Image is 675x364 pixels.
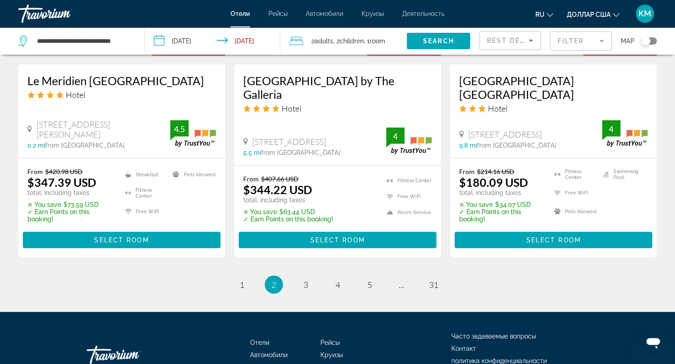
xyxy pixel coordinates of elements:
[252,137,326,147] span: [STREET_ADDRESS]
[320,339,340,346] a: Рейсы
[230,10,250,17] a: Отели
[402,10,445,17] a: Деятельность
[487,37,534,44] span: Best Deals
[621,35,634,47] span: Map
[459,168,475,175] span: From
[243,149,261,156] span: 5.5 mi
[282,103,301,113] span: Hotel
[459,142,477,149] span: 9.8 mi
[459,74,648,101] h3: [GEOGRAPHIC_DATA] [GEOGRAPHIC_DATA]
[423,37,454,45] span: Search
[451,333,536,340] a: Часто задаваемые вопросы
[367,280,372,290] span: 5
[66,90,85,100] span: Hotel
[261,149,340,156] span: from [GEOGRAPHIC_DATA]
[243,215,333,223] p: ✓ Earn Points on this booking!
[280,27,407,55] button: Travelers: 2 adults, 2 children
[598,168,648,181] li: Swimming Pool
[468,129,542,139] span: [STREET_ADDRESS]
[170,120,216,147] img: trustyou-badge.svg
[459,175,528,189] ins: $180.09 USD
[27,189,114,196] p: total, including taxes
[633,4,657,23] button: Меню пользователя
[37,119,170,139] span: [STREET_ADDRESS][PERSON_NAME]
[268,10,288,17] a: Рейсы
[459,103,648,113] div: 3 star Hotel
[27,175,96,189] ins: $347.39 USD
[638,328,668,357] iframe: Кнопка для запуска будет доступна
[243,74,432,101] a: [GEOGRAPHIC_DATA] by The Galleria
[459,208,543,223] p: ✓ Earn Points on this booking!
[549,205,599,218] li: Pets Allowed
[429,280,438,290] span: 31
[382,191,432,202] li: Free WiFi
[120,168,168,181] li: Breakfast
[451,345,476,352] a: Контакт
[535,8,553,21] button: Изменить язык
[243,183,312,196] ins: $344.22 USD
[567,11,611,18] font: доллар США
[333,35,364,47] span: , 2
[45,168,83,175] del: $420.98 USD
[23,234,220,244] a: Select Room
[459,189,543,196] p: total, including taxes
[370,37,385,45] span: Room
[23,232,220,248] button: Select Room
[27,201,61,208] span: ✮ You save
[306,10,343,17] a: Автомобили
[549,168,599,181] li: Fitness Center
[550,31,612,51] button: Filter
[526,236,581,244] span: Select Room
[170,123,188,134] div: 4.5
[310,236,365,244] span: Select Room
[535,11,544,18] font: ru
[168,168,216,181] li: Pets Allowed
[638,9,651,18] font: КМ
[120,186,168,200] li: Fitness Center
[145,27,280,55] button: Check-in date: Sep 19, 2025 Check-out date: Sep 21, 2025
[27,201,114,208] p: $73.59 USD
[361,10,384,17] a: Круизы
[488,103,508,113] span: Hotel
[261,175,298,183] del: $407.66 USD
[320,351,343,359] a: Круизы
[340,37,364,45] span: Children
[27,74,216,87] a: Le Meridien [GEOGRAPHIC_DATA]
[459,201,543,208] p: $34.07 USD
[239,234,436,244] a: Select Room
[18,276,657,294] nav: Pagination
[382,207,432,218] li: Room Service
[243,175,259,183] span: From
[250,339,269,346] a: Отели
[382,175,432,186] li: Fitness Center
[386,131,404,142] div: 4
[250,351,288,359] font: Автомобили
[602,123,620,134] div: 4
[243,208,277,215] span: ✮ You save
[240,280,244,290] span: 1
[455,234,652,244] a: Select Room
[335,280,340,290] span: 4
[477,142,556,149] span: from [GEOGRAPHIC_DATA]
[27,168,43,175] span: From
[27,142,45,149] span: 0.2 mi
[386,128,432,154] img: trustyou-badge.svg
[314,37,333,45] span: Adults
[27,90,216,100] div: 4 star Hotel
[455,232,652,248] button: Select Room
[45,142,125,149] span: from [GEOGRAPHIC_DATA]
[602,120,648,147] img: trustyou-badge.svg
[18,2,110,26] a: Травориум
[239,232,436,248] button: Select Room
[272,280,276,290] span: 2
